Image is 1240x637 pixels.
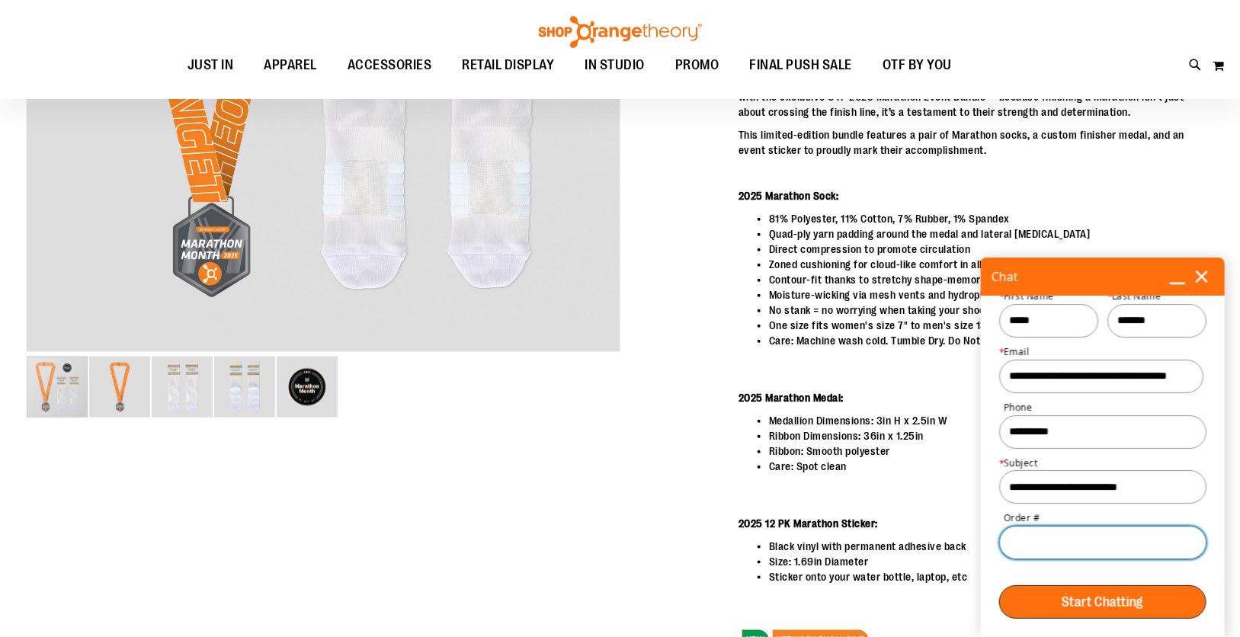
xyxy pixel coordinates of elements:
li: Moisture-wicking via mesh vents and hydrophilic fibers [769,287,1213,302]
span: Start Chatting [1004,595,1201,610]
a: APPAREL [249,48,333,83]
strong: 2025 Marathon Medal: [739,392,844,404]
span: Email [1004,345,1030,357]
a: PROMO [660,48,735,83]
li: Size: 1.69in Diameter [769,554,1213,569]
button: Close dialog [1190,264,1214,289]
span: OTF BY YOU [883,48,952,82]
img: 2025 Marathon à la Carte [89,357,150,418]
li: No stank = no worrying when taking your shoes of [769,302,1213,318]
li: Care: Machine wash cold. Tumble Dry. Do Not Bleach [769,333,1213,348]
span: Required [1107,290,1113,303]
li: Zoned cushioning for cloud-like comfort in all the right places [769,257,1213,272]
span: IN STUDIO [585,48,646,82]
span: Required [999,456,1005,470]
span: Last Name [1112,290,1161,302]
li: Care: Spot clean [769,459,1213,474]
a: JUST IN [172,48,249,83]
li: Quad-ply yarn padding around the medal and lateral [MEDICAL_DATA] [769,226,1213,242]
h2: Chat [992,264,1165,289]
strong: 2025 12 PK Marathon Sticker: [739,517,878,530]
span: RETAIL DISPLAY [463,48,555,82]
span: ACCESSORIES [348,48,432,82]
img: 2025 Marathon à la Carte [277,357,338,418]
img: 2025 Marathon à la Carte [152,357,213,418]
span: Subject [1004,456,1038,469]
a: ACCESSORIES [332,48,447,83]
p: This limited-edition bundle features a pair of Marathon socks, a custom finisher medal, and an ev... [739,127,1213,158]
li: Sticker onto your water bottle, laptop, etc [769,569,1213,584]
span: APPAREL [264,48,318,82]
li: One size fits women's size 7" to men's size 13" [769,318,1213,333]
li: Ribbon: Smooth polyester [769,443,1213,459]
li: 81% Polyester, 11% Cotton, 7% Rubber, 1% Spandex [769,211,1213,226]
div: image 5 of 5 [277,355,338,419]
li: Direct compression to promote circulation [769,242,1213,257]
img: Shop Orangetheory [537,16,704,48]
button: Start Chatting [999,585,1206,619]
div: image 1 of 5 [27,355,89,419]
span: Required [999,290,1005,303]
a: FINAL PUSH SALE [735,48,868,83]
span: Order # [1004,511,1040,523]
span: FINAL PUSH SALE [750,48,853,82]
a: RETAIL DISPLAY [447,48,570,83]
div: image 3 of 5 [152,355,214,419]
button: Minimize chat [1165,264,1190,289]
span: Phone [1004,401,1033,413]
a: OTF BY YOU [867,48,967,83]
strong: 2025 Marathon Sock: [739,190,839,202]
div: image 4 of 5 [214,355,277,419]
span: JUST IN [187,48,234,82]
li: Ribbon Dimensions: 36in x 1.25in [769,428,1213,443]
span: First Name [1004,290,1054,302]
div: image 2 of 5 [89,355,152,419]
a: IN STUDIO [570,48,661,82]
li: Black vinyl with permanent adhesive back [769,539,1213,554]
img: 2025 Marathon à la Carte [214,357,275,418]
span: PROMO [675,48,719,82]
span: Required [999,345,1005,359]
li: Contour-fit thanks to stretchy shape-memory polymers [769,272,1213,287]
li: Medallion Dimensions: 3in H x 2.5in W [769,413,1213,428]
